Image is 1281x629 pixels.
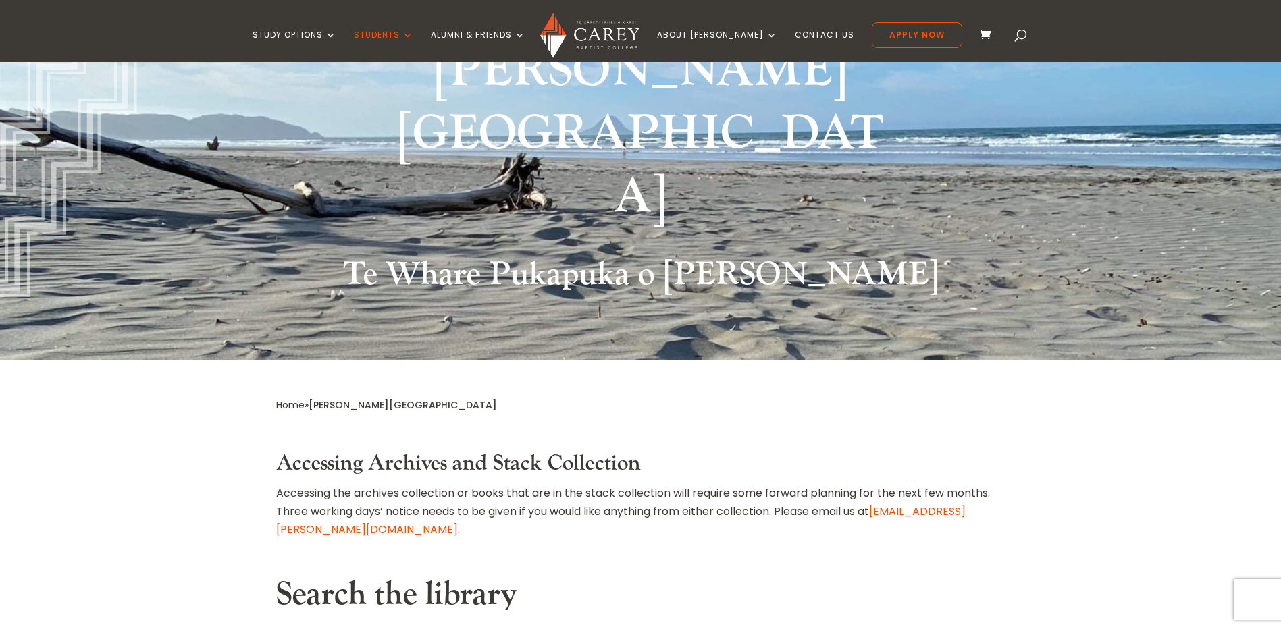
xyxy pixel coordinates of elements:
[276,398,497,412] span: »
[253,30,336,62] a: Study Options
[276,575,1005,621] h2: Search the library
[872,22,962,48] a: Apply Now
[276,255,1005,301] h2: Te Whare Pukapuka o [PERSON_NAME]
[540,13,639,58] img: Carey Baptist College
[276,398,305,412] a: Home
[657,30,777,62] a: About [PERSON_NAME]
[431,30,525,62] a: Alumni & Friends
[388,39,894,236] h1: [PERSON_NAME][GEOGRAPHIC_DATA]
[309,398,497,412] span: [PERSON_NAME][GEOGRAPHIC_DATA]
[276,484,1005,539] p: Accessing the archives collection or books that are in the stack collection will require some for...
[354,30,413,62] a: Students
[795,30,854,62] a: Contact Us
[276,451,1005,483] h3: Accessing Archives and Stack Collection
